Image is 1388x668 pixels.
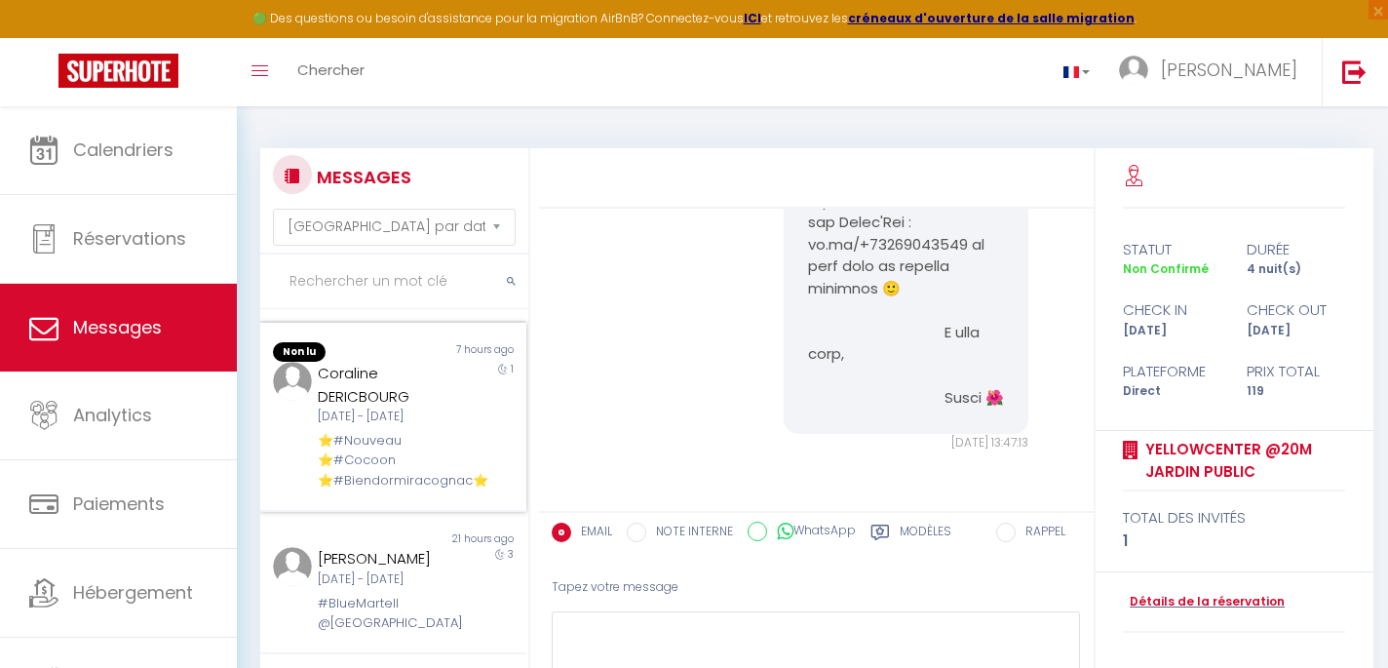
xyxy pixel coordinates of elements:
div: Prix total [1234,360,1358,383]
a: Chercher [283,38,379,106]
label: EMAIL [571,523,612,544]
div: [DATE] - [DATE] [318,570,447,589]
span: 1 [511,362,514,376]
span: Réservations [73,226,186,251]
div: total des invités [1123,506,1345,530]
label: Modèles [900,523,951,547]
h3: MESSAGES [312,155,411,199]
span: Messages [73,315,162,339]
img: ... [1119,56,1148,85]
div: Coraline DERICBOURG [318,362,447,408]
div: durée [1234,238,1358,261]
div: [DATE] - [DATE] [318,408,447,426]
label: WhatsApp [767,522,856,543]
div: Tapez votre message [552,564,1081,611]
img: Super Booking [58,54,178,88]
div: [DATE] [1234,322,1358,340]
a: ... [PERSON_NAME] [1104,38,1322,106]
div: Plateforme [1110,360,1234,383]
div: check in [1110,298,1234,322]
div: Direct [1110,382,1234,401]
div: 119 [1234,382,1358,401]
label: NOTE INTERNE [646,523,733,544]
span: Calendriers [73,138,173,162]
span: Hébergement [73,580,193,605]
div: [PERSON_NAME] [318,547,447,570]
label: RAPPEL [1016,523,1065,544]
div: ⭐️#Nouveau ⭐️#Cocoon ⭐️#Biendormiracognac⭐️ [318,431,447,491]
span: Chercher [297,59,365,80]
div: #BlueMartell @[GEOGRAPHIC_DATA] [318,594,447,634]
div: 7 hours ago [393,342,525,362]
div: 21 hours ago [393,531,525,547]
span: Analytics [73,403,152,427]
a: YellowCenter @20m Jardin Public [1138,438,1345,484]
span: 3 [508,547,514,562]
img: ... [273,547,312,586]
span: [PERSON_NAME] [1161,58,1297,82]
div: statut [1110,238,1234,261]
a: Détails de la réservation [1123,593,1285,611]
span: Non Confirmé [1123,260,1209,277]
div: check out [1234,298,1358,322]
a: créneaux d'ouverture de la salle migration [848,10,1135,26]
div: [DATE] 13:47:13 [784,434,1028,452]
div: [DATE] [1110,322,1234,340]
input: Rechercher un mot clé [260,255,528,309]
span: Non lu [273,342,326,362]
button: Ouvrir le widget de chat LiveChat [16,8,74,66]
div: 1 [1123,530,1345,553]
img: ... [273,362,312,401]
div: 4 nuit(s) [1234,260,1358,279]
iframe: Chat [1305,580,1373,653]
img: logout [1342,59,1367,84]
a: ICI [744,10,761,26]
span: Paiements [73,491,165,516]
